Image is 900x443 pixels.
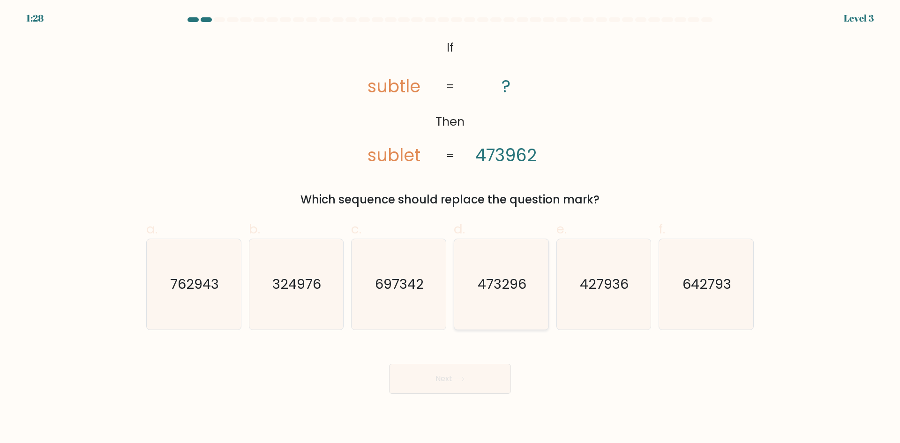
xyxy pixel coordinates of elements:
span: f. [659,220,665,238]
span: a. [146,220,157,238]
text: 762943 [170,275,219,293]
tspan: 473962 [475,143,537,167]
tspan: subtle [367,74,420,98]
text: 427936 [580,275,629,293]
span: e. [556,220,567,238]
tspan: = [446,147,455,164]
div: Which sequence should replace the question mark? [152,191,748,208]
tspan: Then [435,113,465,130]
svg: @import url('[URL][DOMAIN_NAME]); [342,36,558,169]
span: d. [454,220,465,238]
tspan: = [446,78,455,95]
div: 1:28 [26,11,44,25]
button: Next [389,364,511,394]
text: 324976 [273,275,322,293]
tspan: sublet [367,143,420,167]
span: c. [351,220,361,238]
text: 473296 [478,275,526,293]
span: b. [249,220,260,238]
div: Level 3 [844,11,874,25]
text: 697342 [375,275,424,293]
text: 642793 [683,275,732,293]
tspan: If [447,39,454,56]
tspan: ? [502,74,510,98]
